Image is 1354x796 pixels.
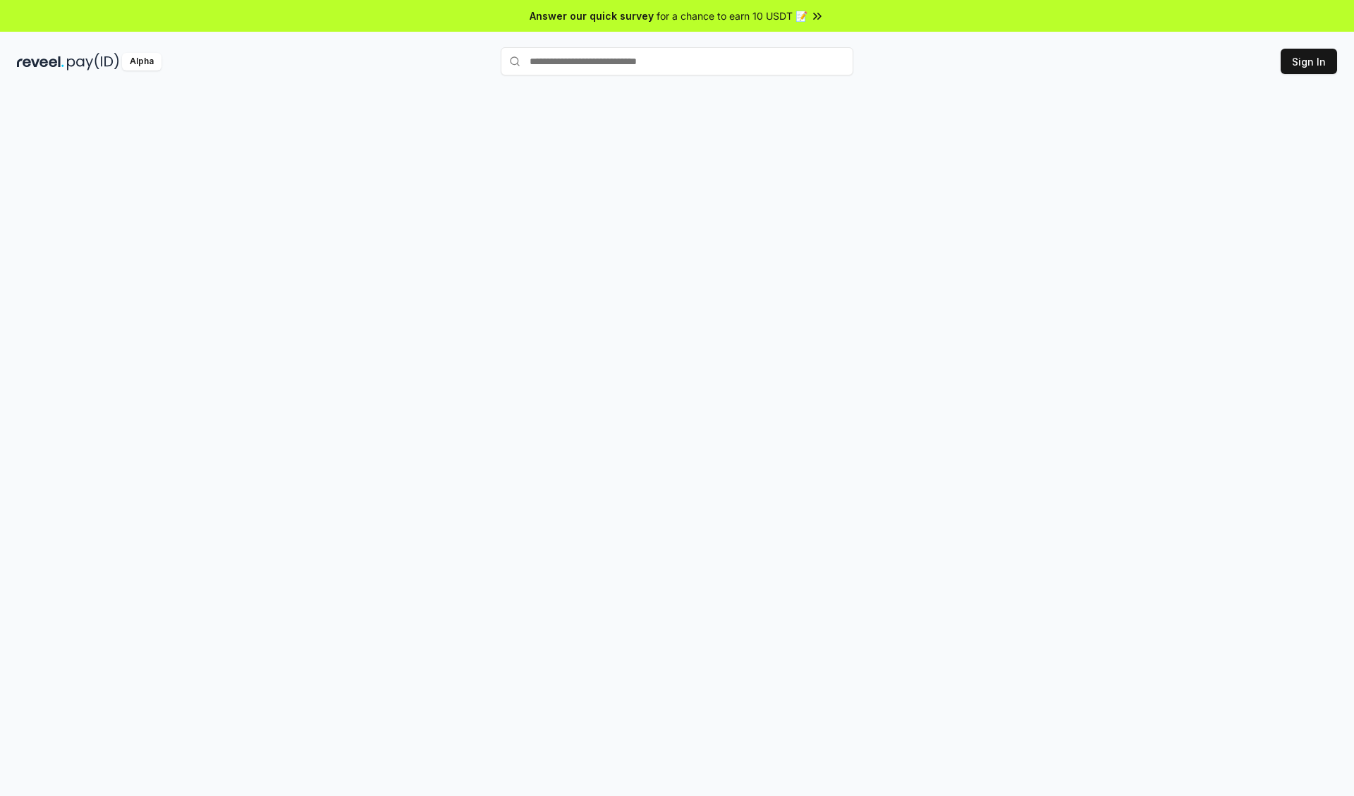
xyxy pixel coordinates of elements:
img: pay_id [67,53,119,71]
img: reveel_dark [17,53,64,71]
button: Sign In [1281,49,1337,74]
span: Answer our quick survey [530,8,654,23]
div: Alpha [122,53,161,71]
span: for a chance to earn 10 USDT 📝 [657,8,807,23]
